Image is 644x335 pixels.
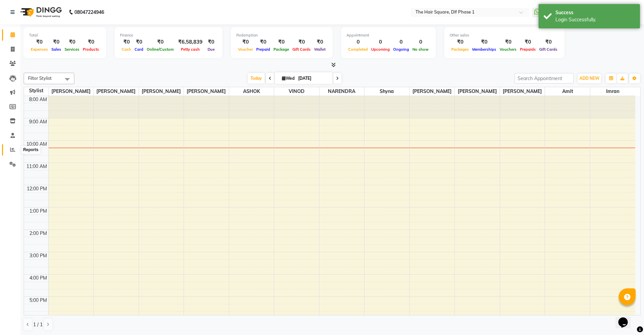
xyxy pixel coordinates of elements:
span: Vouchers [498,47,518,52]
div: 10:00 AM [25,141,48,148]
span: [PERSON_NAME] [500,87,545,96]
div: Finance [120,32,217,38]
div: 0 [369,38,391,46]
div: ₹0 [133,38,145,46]
span: [PERSON_NAME] [184,87,229,96]
div: 0 [391,38,411,46]
span: Package [272,47,291,52]
div: 5:00 PM [28,297,48,304]
span: [PERSON_NAME] [139,87,184,96]
span: Wed [280,76,296,81]
span: Gift Cards [538,47,559,52]
span: Products [81,47,101,52]
div: ₹0 [236,38,255,46]
span: Upcoming [369,47,391,52]
span: ASHOK [229,87,274,96]
div: ₹0 [145,38,175,46]
span: Sales [50,47,63,52]
div: ₹0 [498,38,518,46]
img: logo [17,3,64,22]
div: Login Successfully. [555,16,635,23]
span: Petty cash [179,47,201,52]
div: Redemption [236,32,327,38]
div: ₹0 [518,38,538,46]
b: 08047224946 [74,3,104,22]
span: imran [590,87,635,96]
span: NARENDRA [319,87,364,96]
div: ₹0 [471,38,498,46]
span: VINOD [274,87,319,96]
span: 1 / 1 [33,321,43,328]
span: [PERSON_NAME] [49,87,94,96]
div: ₹0 [450,38,471,46]
span: Services [63,47,81,52]
div: 12:00 PM [25,185,48,192]
span: Online/Custom [145,47,175,52]
span: Shyna [364,87,409,96]
input: 2025-09-03 [296,73,330,83]
span: Voucher [236,47,255,52]
div: 4:00 PM [28,274,48,282]
span: Amit [545,87,590,96]
div: ₹0 [538,38,559,46]
span: Packages [450,47,471,52]
div: ₹0 [312,38,327,46]
div: ₹0 [81,38,101,46]
span: [PERSON_NAME] [455,87,500,96]
div: ₹0 [120,38,133,46]
span: Wallet [312,47,327,52]
div: 2:00 PM [28,230,48,237]
span: Due [206,47,216,52]
span: ADD NEW [579,76,599,81]
div: ₹0 [272,38,291,46]
div: 0 [411,38,430,46]
span: Prepaid [255,47,272,52]
div: 1:00 PM [28,208,48,215]
span: Gift Cards [291,47,312,52]
div: ₹0 [50,38,63,46]
div: ₹0 [255,38,272,46]
div: Success [555,9,635,16]
div: ₹6,58,839 [175,38,205,46]
button: ADD NEW [578,74,601,83]
span: Filter Stylist [28,75,52,81]
span: Ongoing [391,47,411,52]
div: ₹0 [29,38,50,46]
span: Card [133,47,145,52]
span: Expenses [29,47,50,52]
div: 11:00 AM [25,163,48,170]
div: ₹0 [291,38,312,46]
div: Other sales [450,32,559,38]
div: 3:00 PM [28,252,48,259]
span: Cash [120,47,133,52]
div: 0 [347,38,369,46]
iframe: chat widget [616,308,637,328]
input: Search Appointment [515,73,574,83]
span: Memberships [471,47,498,52]
span: No show [411,47,430,52]
div: ₹0 [63,38,81,46]
span: [PERSON_NAME] [94,87,139,96]
div: Reports [21,146,40,154]
div: 9:00 AM [28,118,48,125]
span: Prepaids [518,47,538,52]
span: [PERSON_NAME] [410,87,455,96]
div: 8:00 AM [28,96,48,103]
div: Total [29,32,101,38]
div: Stylist [24,87,48,94]
div: Appointment [347,32,430,38]
span: Today [248,73,265,83]
span: Completed [347,47,369,52]
div: ₹0 [205,38,217,46]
